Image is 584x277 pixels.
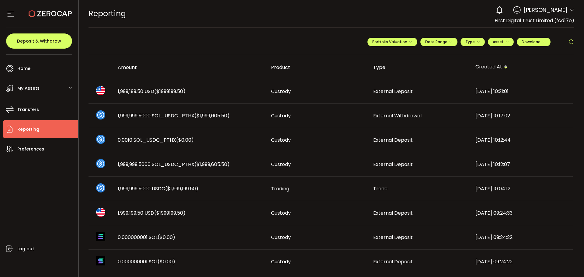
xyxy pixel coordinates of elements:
[17,64,30,73] span: Home
[425,39,453,44] span: Date Range
[96,135,105,144] img: sol_usdc_pthx_portfolio.png
[495,17,574,24] span: First Digital Trust Limited (fcd17e)
[154,88,186,95] span: ($1999199.50)
[118,258,175,265] span: 0.000000001 SOL
[271,209,291,216] span: Custody
[96,256,105,265] img: sol_portfolio.png
[373,137,413,144] span: External Deposit
[373,234,413,241] span: External Deposit
[89,8,126,19] span: Reporting
[471,209,573,216] div: [DATE] 09:24:33
[118,88,186,95] span: 1,999,199.50 USD
[524,6,568,14] span: [PERSON_NAME]
[420,38,457,46] button: Date Range
[118,209,186,216] span: 1,999,199.50 USD
[488,38,514,46] button: Asset
[373,112,422,119] span: External Withdrawal
[96,232,105,241] img: sol_portfolio.png
[118,112,230,119] span: 1,999,999.5000 SOL_USDC_PTHX
[271,137,291,144] span: Custody
[118,185,198,192] span: 1,999,999.5000 USDC
[113,64,266,71] div: Amount
[471,112,573,119] div: [DATE] 10:17:02
[96,110,105,119] img: sol_usdc_pthx_portfolio.png
[373,88,413,95] span: External Deposit
[493,39,504,44] span: Asset
[17,105,39,114] span: Transfers
[118,234,175,241] span: 0.000000001 SOL
[554,248,584,277] iframe: Chat Widget
[118,137,194,144] span: 0.0010 SOL_USDC_PTHX
[271,161,291,168] span: Custody
[17,125,39,134] span: Reporting
[194,161,230,168] span: ($1,999,605.50)
[17,84,40,93] span: My Assets
[471,161,573,168] div: [DATE] 10:12:07
[471,62,573,72] div: Created At
[373,185,388,192] span: Trade
[373,258,413,265] span: External Deposit
[17,145,44,154] span: Preferences
[522,39,546,44] span: Download
[471,88,573,95] div: [DATE] 10:21:01
[271,185,289,192] span: Trading
[6,33,72,49] button: Deposit & Withdraw
[17,244,34,253] span: Log out
[17,39,61,43] span: Deposit & Withdraw
[194,112,230,119] span: ($1,999,605.50)
[96,159,105,168] img: sol_usdc_pthx_portfolio.png
[373,209,413,216] span: External Deposit
[372,39,412,44] span: Portfolio Valuation
[96,86,105,95] img: usd_portfolio.svg
[271,258,291,265] span: Custody
[266,64,368,71] div: Product
[461,38,485,46] button: Type
[165,185,198,192] span: ($1,999,199.50)
[176,137,194,144] span: ($0.00)
[154,209,186,216] span: ($1999199.50)
[158,258,175,265] span: ($0.00)
[271,112,291,119] span: Custody
[471,137,573,144] div: [DATE] 10:12:44
[96,183,105,192] img: usdc_portfolio.svg
[465,39,480,44] span: Type
[367,38,417,46] button: Portfolio Valuation
[471,185,573,192] div: [DATE] 10:04:12
[373,161,413,168] span: External Deposit
[96,208,105,217] img: usd_portfolio.svg
[517,38,551,46] button: Download
[471,234,573,241] div: [DATE] 09:24:22
[271,234,291,241] span: Custody
[368,64,471,71] div: Type
[271,88,291,95] span: Custody
[471,258,573,265] div: [DATE] 09:24:22
[158,234,175,241] span: ($0.00)
[118,161,230,168] span: 1,999,999.5000 SOL_USDC_PTHX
